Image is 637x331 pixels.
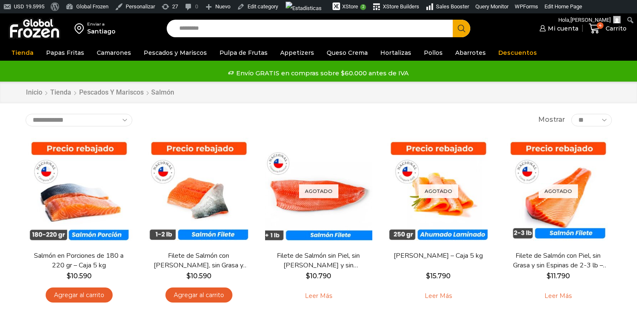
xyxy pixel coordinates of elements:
a: Tienda [50,88,72,98]
a: Descuentos [494,45,541,61]
a: Hortalizas [376,45,415,61]
a: Leé más sobre “Salmón Ahumado Laminado - Caja 5 kg” [412,287,465,305]
span: XStore [342,3,358,10]
a: Inicio [26,88,43,98]
span: Sales Booster [436,3,469,10]
div: Enviar a [87,21,116,27]
img: Visitas de 48 horas. Haz clic para ver más estadísticas del sitio. [286,2,322,15]
a: Pescados y Mariscos [139,45,211,61]
div: Santiago [87,27,116,36]
a: Appetizers [276,45,318,61]
span: $ [426,272,430,280]
bdi: 11.790 [547,272,570,280]
img: xstore [333,3,340,10]
a: Papas Fritas [42,45,88,61]
a: Filete de Salmón sin Piel, sin [PERSON_NAME] y sin [PERSON_NAME] – Caja 10 Kg [270,251,366,270]
a: Pollos [420,45,447,61]
a: Camarones [93,45,135,61]
span: [PERSON_NAME] [570,17,611,23]
span: Mi cuenta [546,24,578,33]
bdi: 10.590 [186,272,211,280]
span: XStore Builders [383,3,419,10]
a: Filete de Salmón con [PERSON_NAME], sin Grasa y sin Espinas 1-2 lb – Caja 10 Kg [150,251,247,270]
a: Salmón en Porciones de 180 a 220 gr – Caja 5 kg [31,251,127,270]
a: Leé más sobre “Filete de Salmón sin Piel, sin Grasa y sin Espinas – Caja 10 Kg” [292,287,345,305]
img: address-field-icon.svg [75,21,87,36]
span: $ [547,272,551,280]
bdi: 10.590 [67,272,92,280]
div: Ver detalles de la exploración de seguridad [547,13,555,27]
bdi: 15.790 [426,272,451,280]
select: Pedido de la tienda [26,114,132,126]
span: 2 [360,4,366,10]
a: Pulpa de Frutas [215,45,272,61]
a: Hola, [555,13,624,27]
p: Agotado [419,184,458,198]
a: Agregar al carrito: “Filete de Salmón con Piel, sin Grasa y sin Espinas 1-2 lb – Caja 10 Kg” [165,287,232,303]
a: Abarrotes [451,45,490,61]
a: Agregar al carrito: “Salmón en Porciones de 180 a 220 gr - Caja 5 kg” [46,287,113,303]
button: Search button [453,20,470,37]
a: 4 Carrito [587,19,629,38]
span: Mostrar [538,115,565,125]
p: Agotado [299,184,338,198]
a: Mi cuenta [537,20,578,37]
p: Agotado [539,184,578,198]
a: Filete de Salmón con Piel, sin Grasa y sin Espinas de 2-3 lb – Premium – Caja 10 kg [510,251,606,270]
nav: Breadcrumb [26,88,174,98]
a: Leé más sobre “Filete de Salmón con Piel, sin Grasa y sin Espinas de 2-3 lb - Premium - Caja 10 kg” [531,287,585,305]
a: Queso Crema [322,45,372,61]
span: Carrito [603,24,627,33]
span: $ [306,272,310,280]
bdi: 10.790 [306,272,331,280]
h1: Salmón [151,88,174,96]
a: Tienda [7,45,38,61]
a: Pescados y Mariscos [79,88,144,98]
span: $ [186,272,191,280]
span: $ [67,272,71,280]
a: [PERSON_NAME] – Caja 5 kg [390,251,486,261]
